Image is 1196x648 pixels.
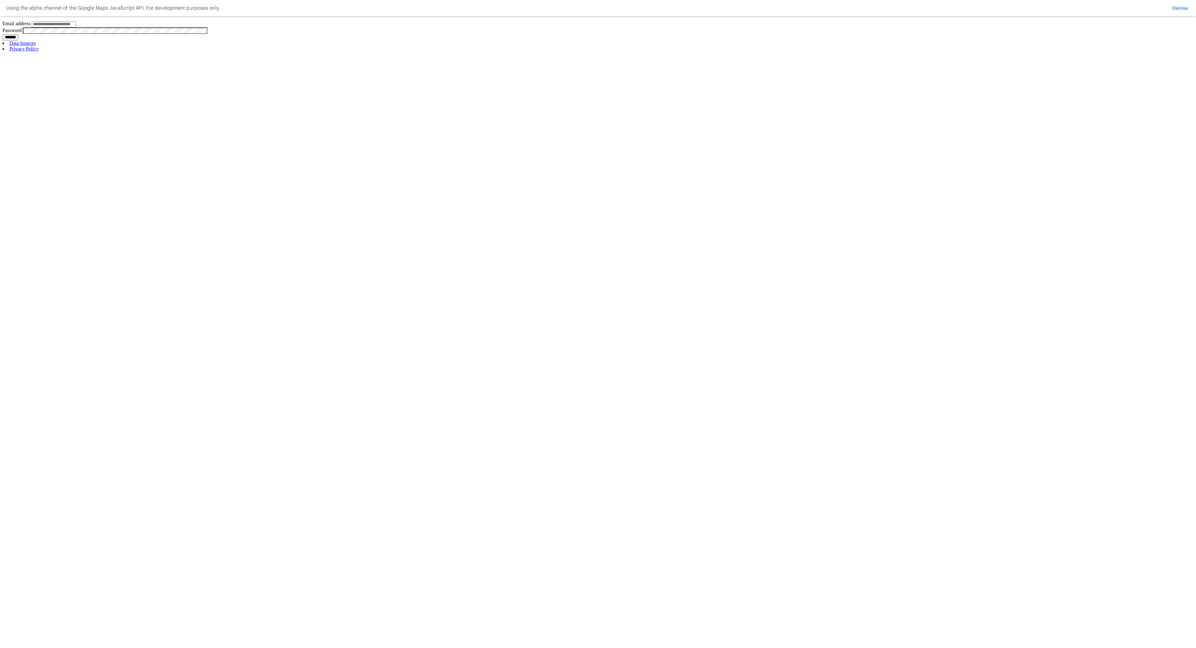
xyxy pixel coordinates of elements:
[2,28,21,33] label: Password
[6,4,220,12] div: Using the alpha channel of the Google Maps JavaScript API. For development purposes only.
[9,40,36,46] a: Data Sources
[9,46,39,51] a: Privacy Policy
[1170,5,1190,11] button: Dismiss
[2,21,31,26] label: Email address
